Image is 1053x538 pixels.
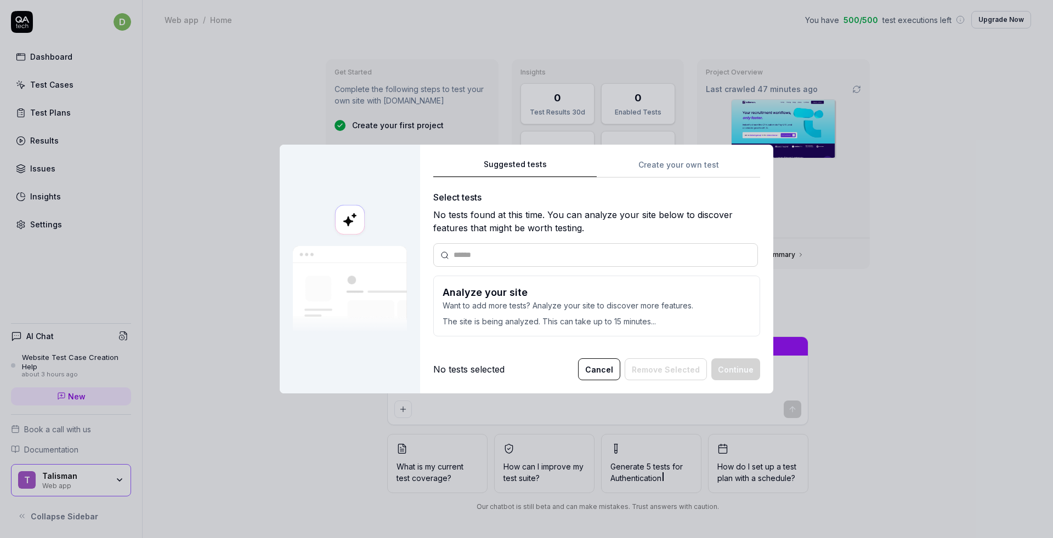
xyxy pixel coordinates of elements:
button: Cancel [578,358,620,380]
button: Create your own test [597,158,760,178]
div: No tests selected [433,363,505,376]
button: Continue [711,358,760,380]
img: Our AI scans your site and suggests things to test [293,246,407,333]
div: Select tests [433,191,760,204]
button: Suggested tests [433,158,597,178]
p: Want to add more tests? Analyze your site to discover more features. [443,300,751,311]
h3: Analyze your site [443,285,751,300]
button: Remove Selected [625,358,707,380]
div: No tests found at this time. You can analyze your site below to discover features that might be w... [433,208,760,234]
p: The site is being analyzed. This can take up to 15 minutes... [443,311,751,327]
